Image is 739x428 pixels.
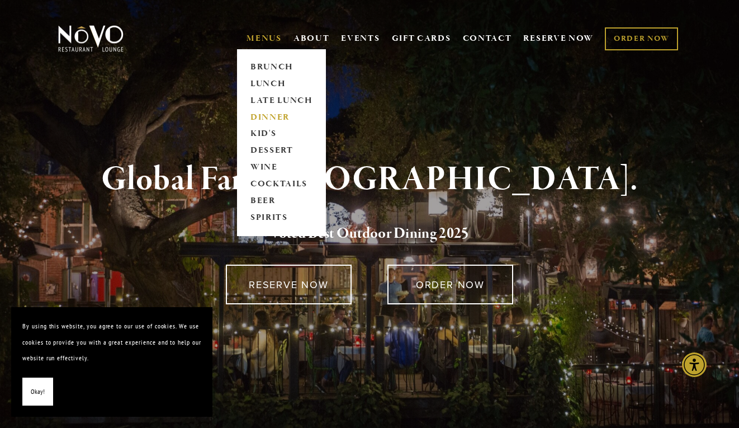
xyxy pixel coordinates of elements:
[247,92,316,109] a: LATE LUNCH
[605,27,678,50] a: ORDER NOW
[247,76,316,92] a: LUNCH
[682,352,707,377] div: Accessibility Menu
[75,222,665,246] h2: 5
[247,143,316,159] a: DESSERT
[247,159,316,176] a: WINE
[22,378,53,406] button: Okay!
[101,158,637,201] strong: Global Fare. [GEOGRAPHIC_DATA].
[387,265,513,304] a: ORDER NOW
[11,307,212,417] section: Cookie banner
[31,384,45,400] span: Okay!
[247,126,316,143] a: KID'S
[270,224,461,245] a: Voted Best Outdoor Dining 202
[341,33,380,44] a: EVENTS
[247,59,316,76] a: BRUNCH
[463,28,512,49] a: CONTACT
[22,318,201,366] p: By using this website, you agree to our use of cookies. We use cookies to provide you with a grea...
[226,265,352,304] a: RESERVE NOW
[247,33,282,44] a: MENUS
[247,176,316,193] a: COCKTAILS
[523,28,594,49] a: RESERVE NOW
[56,25,126,53] img: Novo Restaurant &amp; Lounge
[247,210,316,227] a: SPIRITS
[247,193,316,210] a: BEER
[293,33,330,44] a: ABOUT
[247,109,316,126] a: DINNER
[392,28,451,49] a: GIFT CARDS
